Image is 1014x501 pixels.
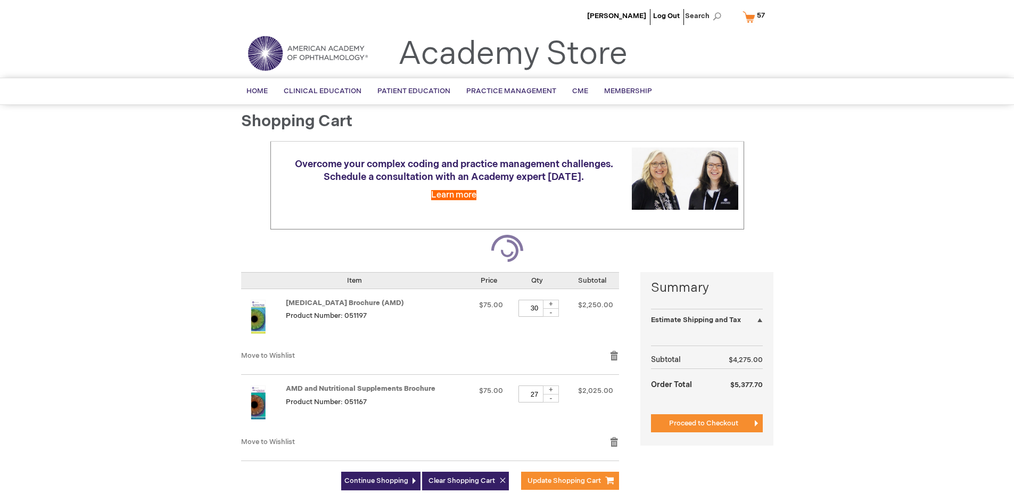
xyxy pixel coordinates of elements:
span: Item [347,276,362,285]
a: Move to Wishlist [241,438,295,446]
span: Clinical Education [284,87,361,95]
span: Subtotal [578,276,606,285]
div: + [543,300,559,309]
span: 57 [757,11,765,20]
span: Continue Shopping [344,477,408,485]
span: Clear Shopping Cart [428,477,495,485]
a: 57 [740,7,772,26]
span: Home [246,87,268,95]
span: CME [572,87,588,95]
a: AMD and Nutritional Supplements Brochure [241,385,286,426]
button: Clear Shopping Cart [422,472,509,490]
input: Qty [518,385,550,403]
span: $5,377.70 [730,381,763,389]
button: Proceed to Checkout [651,414,763,432]
strong: Order Total [651,375,692,393]
span: Overcome your complex coding and practice management challenges. Schedule a consultation with an ... [295,159,613,183]
button: Update Shopping Cart [521,472,619,490]
a: Move to Wishlist [241,351,295,360]
span: Patient Education [377,87,450,95]
span: $2,250.00 [578,301,613,309]
a: Log Out [653,12,680,20]
span: Product Number: 051167 [286,398,367,406]
span: Qty [531,276,543,285]
span: Price [481,276,497,285]
span: $4,275.00 [729,356,763,364]
span: Proceed to Checkout [669,419,738,428]
strong: Estimate Shipping and Tax [651,316,741,324]
span: $2,025.00 [578,387,613,395]
a: Continue Shopping [341,472,421,490]
div: - [543,394,559,403]
span: Update Shopping Cart [527,477,601,485]
span: Product Number: 051197 [286,311,367,320]
a: Learn more [431,190,476,200]
a: AMD and Nutritional Supplements Brochure [286,384,435,393]
span: Practice Management [466,87,556,95]
img: Schedule a consultation with an Academy expert today [632,147,738,210]
a: [PERSON_NAME] [587,12,646,20]
img: Age-Related Macular Degeneration Brochure (AMD) [241,300,275,334]
span: Search [685,5,726,27]
div: - [543,308,559,317]
span: Shopping Cart [241,112,352,131]
a: [MEDICAL_DATA] Brochure (AMD) [286,299,404,307]
strong: Summary [651,279,763,297]
span: $75.00 [479,301,503,309]
div: + [543,385,559,395]
th: Subtotal [651,351,710,369]
span: Membership [604,87,652,95]
a: Age-Related Macular Degeneration Brochure (AMD) [241,300,286,340]
img: AMD and Nutritional Supplements Brochure [241,385,275,420]
a: Academy Store [398,35,628,73]
input: Qty [518,300,550,317]
span: $75.00 [479,387,503,395]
